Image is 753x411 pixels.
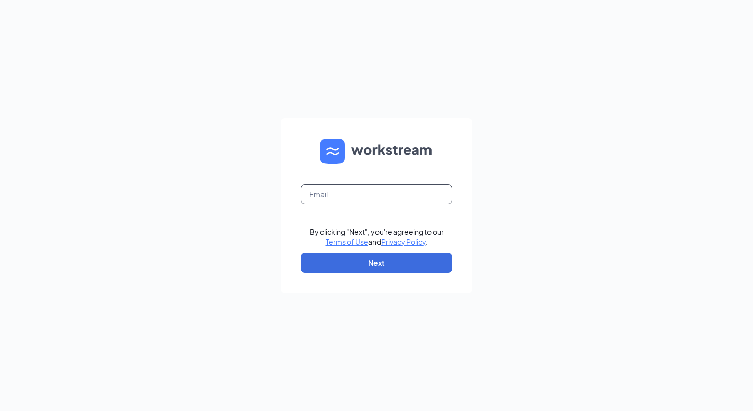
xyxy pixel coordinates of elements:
input: Email [301,184,452,204]
div: By clicking "Next", you're agreeing to our and . [310,226,444,247]
a: Terms of Use [326,237,368,246]
img: WS logo and Workstream text [320,139,433,164]
button: Next [301,253,452,273]
a: Privacy Policy [381,237,426,246]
